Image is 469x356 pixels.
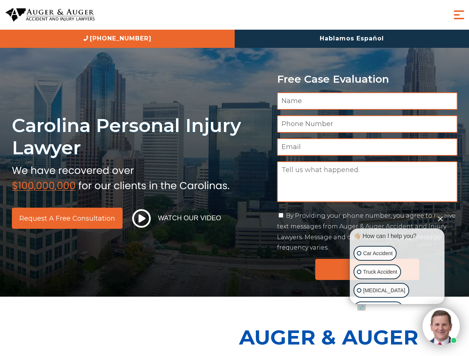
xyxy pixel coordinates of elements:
p: Car Accident [363,249,393,258]
div: 👋🏼 How can I help you? [352,232,443,240]
p: Auger & Auger [239,319,465,356]
img: sub text [12,163,229,191]
input: Name [277,92,457,110]
img: Auger & Auger Accident and Injury Lawyers Logo [6,8,95,22]
a: Open intaker chat [357,304,366,311]
p: Free Case Evaluation [277,73,457,85]
button: Watch Our Video [130,209,224,228]
input: Email [277,138,457,156]
p: Truck Accident [363,267,397,277]
img: Intaker widget Avatar [423,308,460,345]
button: Menu [452,7,466,22]
input: Phone Number [277,115,457,133]
p: [MEDICAL_DATA] [363,286,405,295]
input: Submit [315,259,419,280]
a: Request a Free Consultation [12,208,123,229]
span: Request a Free Consultation [19,215,115,222]
label: By Providing your phone number, you agree to receive text messages from Auger & Auger Accident an... [277,212,456,251]
button: Close Intaker Chat Widget [435,213,446,224]
h1: Carolina Personal Injury Lawyer [12,114,268,159]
